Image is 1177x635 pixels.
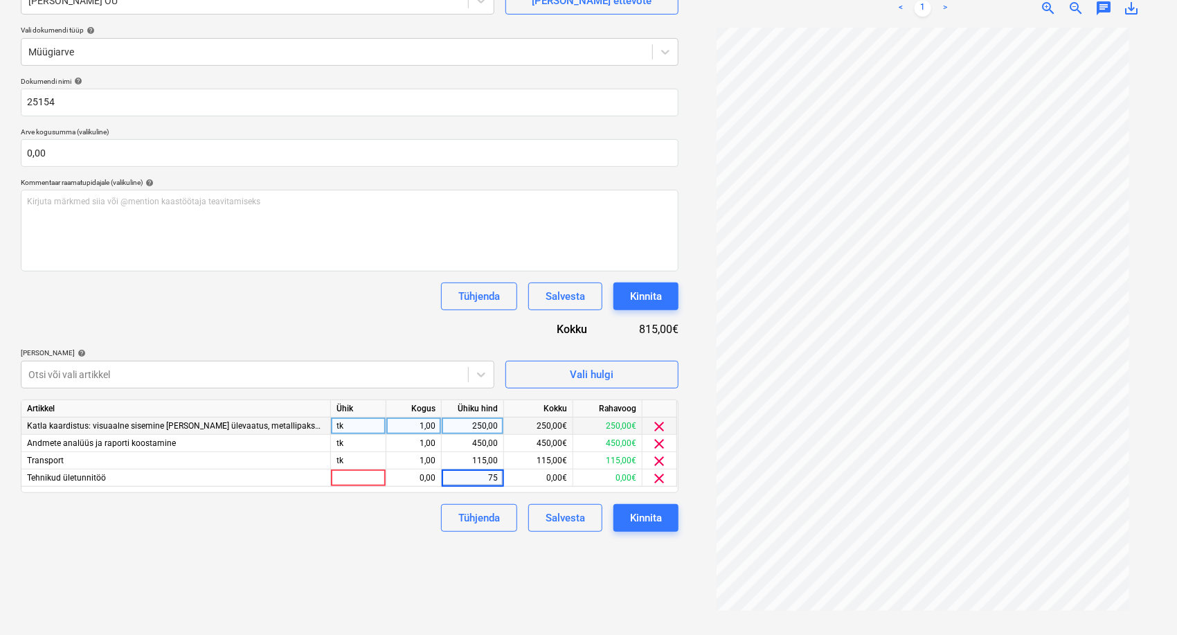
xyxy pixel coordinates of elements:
[652,470,668,487] span: clear
[331,452,386,469] div: tk
[630,509,662,527] div: Kinnita
[386,400,442,418] div: Kogus
[143,179,154,187] span: help
[573,452,643,469] div: 115,00€
[27,421,369,431] span: Katla kaardistus: visuaalne sisemine ja väline ülevaatus, metallipaksuse mõõtmine
[458,509,500,527] div: Tühjenda
[71,77,82,85] span: help
[447,452,498,469] div: 115,00
[84,26,95,35] span: help
[21,400,331,418] div: Artikkel
[27,473,106,483] span: Tehnikud ületunnitöö
[546,287,585,305] div: Salvesta
[21,26,679,35] div: Vali dokumendi tüüp
[504,469,573,487] div: 0,00€
[331,435,386,452] div: tk
[504,452,573,469] div: 115,00€
[441,283,517,310] button: Tühjenda
[610,321,679,337] div: 815,00€
[447,418,498,435] div: 250,00
[331,400,386,418] div: Ühik
[75,349,86,357] span: help
[504,435,573,452] div: 450,00€
[21,77,679,86] div: Dokumendi nimi
[652,453,668,469] span: clear
[441,504,517,532] button: Tühjenda
[505,361,679,388] button: Vali hulgi
[21,89,679,116] input: Dokumendi nimi
[613,504,679,532] button: Kinnita
[21,139,679,167] input: Arve kogusumma (valikuline)
[573,469,643,487] div: 0,00€
[504,418,573,435] div: 250,00€
[392,469,435,487] div: 0,00
[652,418,668,435] span: clear
[613,283,679,310] button: Kinnita
[458,287,500,305] div: Tühjenda
[570,366,613,384] div: Vali hulgi
[21,348,494,357] div: [PERSON_NAME]
[331,418,386,435] div: tk
[652,436,668,452] span: clear
[573,418,643,435] div: 250,00€
[21,127,679,139] p: Arve kogusumma (valikuline)
[27,438,176,448] span: Andmete analüüs ja raporti koostamine
[21,178,679,187] div: Kommentaar raamatupidajale (valikuline)
[392,435,435,452] div: 1,00
[546,509,585,527] div: Salvesta
[504,400,573,418] div: Kokku
[630,287,662,305] div: Kinnita
[27,456,64,465] span: Transport
[392,452,435,469] div: 1,00
[528,283,602,310] button: Salvesta
[498,321,610,337] div: Kokku
[528,504,602,532] button: Salvesta
[392,418,435,435] div: 1,00
[442,400,504,418] div: Ühiku hind
[573,400,643,418] div: Rahavoog
[447,435,498,452] div: 450,00
[573,435,643,452] div: 450,00€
